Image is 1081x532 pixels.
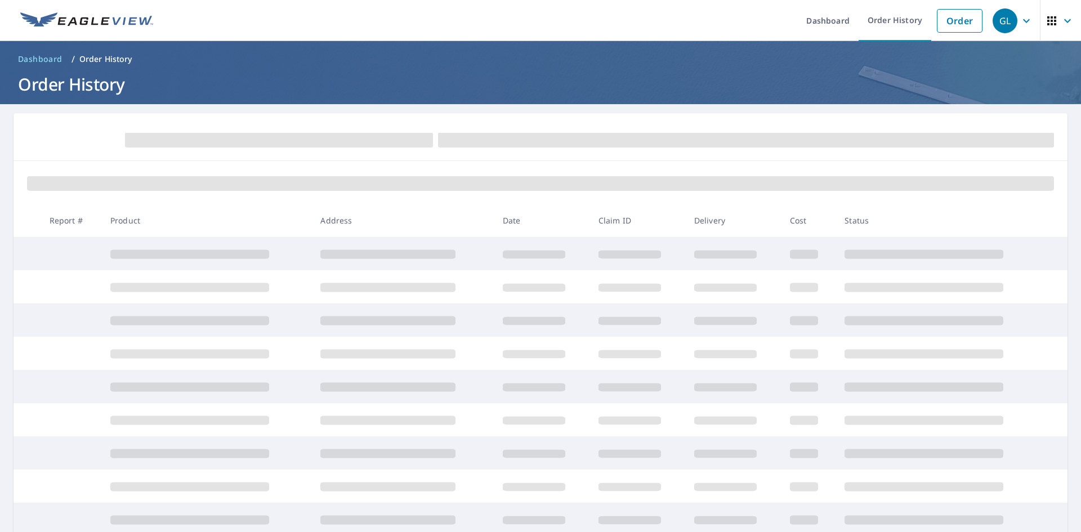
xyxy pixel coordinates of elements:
th: Report # [41,204,101,237]
img: EV Logo [20,12,153,29]
h1: Order History [14,73,1067,96]
th: Cost [781,204,836,237]
th: Claim ID [589,204,685,237]
th: Status [836,204,1046,237]
th: Address [311,204,493,237]
a: Dashboard [14,50,67,68]
li: / [72,52,75,66]
th: Date [494,204,589,237]
nav: breadcrumb [14,50,1067,68]
p: Order History [79,53,132,65]
th: Product [101,204,311,237]
span: Dashboard [18,53,62,65]
th: Delivery [685,204,781,237]
div: GL [993,8,1017,33]
a: Order [937,9,982,33]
